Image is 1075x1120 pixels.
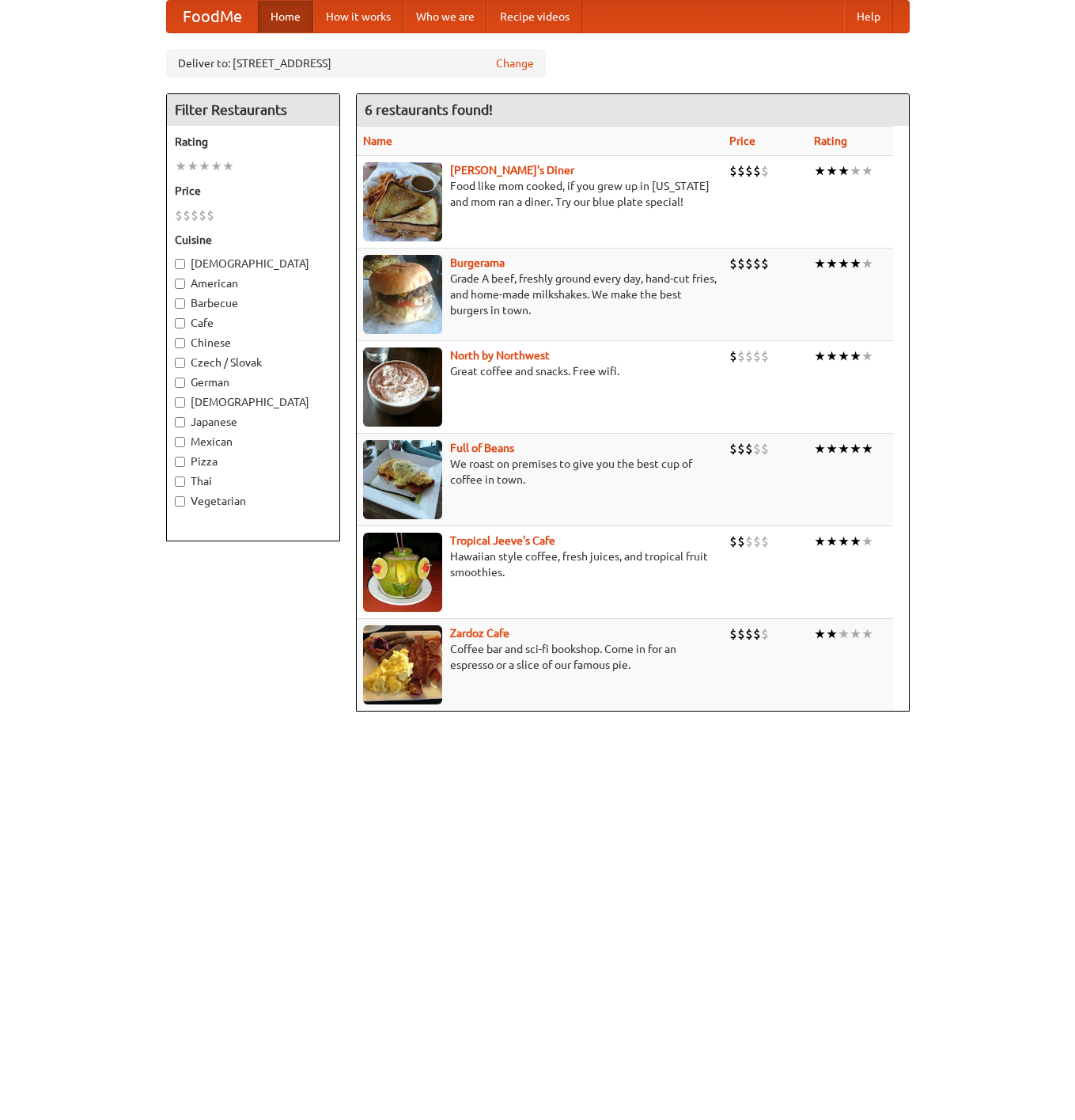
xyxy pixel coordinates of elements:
[363,549,717,580] p: Hawaiian style coffee, fresh juices, and tropical fruit smoothies.
[450,349,550,362] a: North by Northwest
[175,259,185,269] input: [DEMOGRAPHIC_DATA]
[844,1,893,32] a: Help
[175,134,331,150] h5: Rating
[737,440,745,457] li: $
[761,440,769,457] li: $
[496,55,534,71] a: Change
[175,493,331,509] label: Vegetarian
[199,207,206,224] li: $
[167,94,339,126] h4: Filter Restaurants
[363,363,717,379] p: Great coffee and snacks. Free wifi.
[363,533,442,612] img: jeeves.jpg
[183,207,191,224] li: $
[206,207,214,224] li: $
[175,158,187,175] li: ★
[363,641,717,673] p: Coffee bar and sci-fi bookshop. Come in for an espresso or a slice of our famous pie.
[363,456,717,488] p: We roast on premises to give you the best cup of coffee in town.
[850,162,861,180] li: ★
[753,625,761,643] li: $
[761,162,769,180] li: $
[175,457,185,467] input: Pizza
[838,533,850,550] li: ★
[175,335,331,351] label: Chinese
[861,255,873,272] li: ★
[363,625,442,704] img: zardoz.jpg
[175,295,331,311] label: Barbecue
[861,625,873,643] li: ★
[175,394,331,410] label: [DEMOGRAPHIC_DATA]
[850,625,861,643] li: ★
[861,347,873,365] li: ★
[175,358,185,368] input: Czech / Slovak
[363,178,717,210] p: Food like mom cooked, if you grew up in [US_STATE] and mom ran a diner. Try our blue plate special!
[729,533,737,550] li: $
[737,347,745,365] li: $
[737,625,745,643] li: $
[729,135,755,147] a: Price
[450,442,514,454] a: Full of Beans
[363,347,442,427] img: north.jpg
[175,397,185,408] input: [DEMOGRAPHIC_DATA]
[814,162,826,180] li: ★
[737,255,745,272] li: $
[745,255,753,272] li: $
[814,625,826,643] li: ★
[403,1,487,32] a: Who we are
[838,162,850,180] li: ★
[838,255,850,272] li: ★
[363,135,392,147] a: Name
[175,232,331,248] h5: Cuisine
[175,183,331,199] h5: Price
[729,162,737,180] li: $
[737,162,745,180] li: $
[175,473,331,489] label: Thai
[175,279,185,289] input: American
[761,255,769,272] li: $
[450,256,505,269] b: Burgerama
[175,434,331,450] label: Mexican
[363,440,442,519] img: beans.jpg
[861,162,873,180] li: ★
[258,1,313,32] a: Home
[450,627,509,640] a: Zardoz Cafe
[826,347,838,365] li: ★
[814,347,826,365] li: ★
[365,102,493,117] ng-pluralize: 6 restaurants found!
[175,275,331,291] label: American
[175,378,185,388] input: German
[814,255,826,272] li: ★
[187,158,199,175] li: ★
[175,355,331,370] label: Czech / Slovak
[175,207,183,224] li: $
[175,417,185,427] input: Japanese
[199,158,210,175] li: ★
[363,255,442,334] img: burgerama.jpg
[753,347,761,365] li: $
[753,440,761,457] li: $
[175,315,331,331] label: Cafe
[175,318,185,328] input: Cafe
[861,533,873,550] li: ★
[175,298,185,309] input: Barbecue
[753,162,761,180] li: $
[450,164,574,177] b: [PERSON_NAME]'s Diner
[175,374,331,390] label: German
[826,255,838,272] li: ★
[175,414,331,430] label: Japanese
[487,1,582,32] a: Recipe videos
[450,534,555,547] a: Tropical Jeeve's Cafe
[210,158,222,175] li: ★
[850,255,861,272] li: ★
[166,49,546,78] div: Deliver to: [STREET_ADDRESS]
[729,347,737,365] li: $
[745,533,753,550] li: $
[838,440,850,457] li: ★
[826,533,838,550] li: ★
[167,1,258,32] a: FoodMe
[826,162,838,180] li: ★
[814,135,847,147] a: Rating
[850,440,861,457] li: ★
